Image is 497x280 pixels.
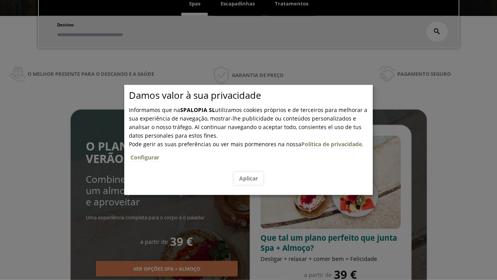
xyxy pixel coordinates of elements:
a: Configurar [130,154,159,161]
button: Aplicar [234,172,263,185]
p: Damos valor à sua privacidade [129,91,373,100]
a: Política de privacidade [301,140,362,148]
b: SPALOPIA SL [180,106,215,114]
span: Informamos que na utilizamos cookies próprios e de terceiros para melhorar a sua experiência de n... [129,106,367,139]
span: Pode gerir as suas preferências ou ver mais pormenores na nossa [129,140,301,148]
span: . [129,140,373,166]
